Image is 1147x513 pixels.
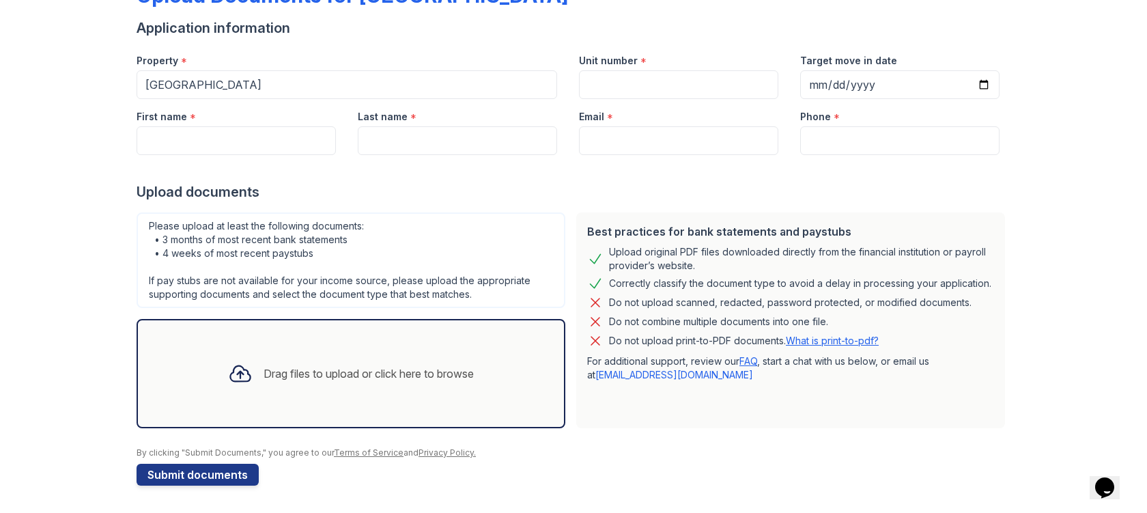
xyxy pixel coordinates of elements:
[137,447,1010,458] div: By clicking "Submit Documents," you agree to our and
[587,223,994,240] div: Best practices for bank statements and paystubs
[609,334,879,348] p: Do not upload print-to-PDF documents.
[800,110,831,124] label: Phone
[609,294,972,311] div: Do not upload scanned, redacted, password protected, or modified documents.
[137,54,178,68] label: Property
[595,369,753,380] a: [EMAIL_ADDRESS][DOMAIN_NAME]
[587,355,994,382] p: For additional support, review our , start a chat with us below, or email us at
[137,110,187,124] label: First name
[419,447,476,458] a: Privacy Policy.
[609,245,994,273] div: Upload original PDF files downloaded directly from the financial institution or payroll provider’...
[137,212,565,308] div: Please upload at least the following documents: • 3 months of most recent bank statements • 4 wee...
[786,335,879,346] a: What is print-to-pdf?
[137,464,259,486] button: Submit documents
[609,275,991,292] div: Correctly classify the document type to avoid a delay in processing your application.
[334,447,403,458] a: Terms of Service
[800,54,897,68] label: Target move in date
[579,54,638,68] label: Unit number
[739,355,757,367] a: FAQ
[264,365,474,382] div: Drag files to upload or click here to browse
[1090,458,1133,499] iframe: chat widget
[609,314,828,330] div: Do not combine multiple documents into one file.
[579,110,604,124] label: Email
[137,182,1010,202] div: Upload documents
[358,110,408,124] label: Last name
[137,18,1010,38] div: Application information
